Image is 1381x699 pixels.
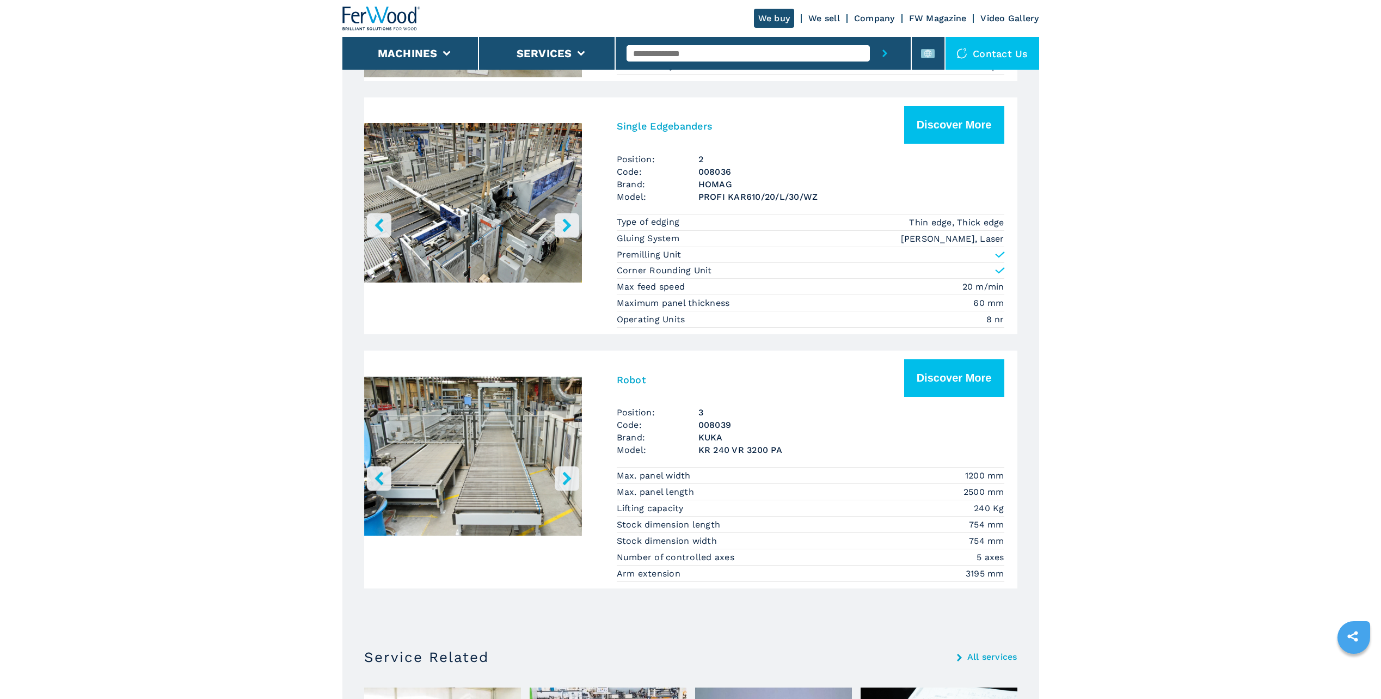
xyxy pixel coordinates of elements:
em: [PERSON_NAME], Laser [901,232,1004,245]
em: 20 m/min [962,280,1004,293]
p: Type of edging [617,216,683,228]
span: Brand: [617,431,698,444]
button: Services [517,47,572,60]
p: Gluing System [617,232,683,244]
a: We sell [808,13,840,23]
button: right-button [555,213,579,237]
p: Stock dimension length [617,519,723,531]
p: Number of controlled axes [617,551,738,563]
a: FW Magazine [909,13,967,23]
em: 754 mm [969,518,1004,531]
em: 60 mm [973,297,1004,309]
img: Ferwood [342,7,421,30]
span: 2 [698,153,1004,165]
button: Discover More [904,359,1004,397]
em: 240 Kg [974,502,1004,514]
span: Position: [617,406,698,419]
p: Corner Rounding Unit [617,265,712,277]
em: 754 mm [969,535,1004,547]
a: left-buttonright-buttonGo to Slide 1Go to Slide 2Go to Slide 3Go to Slide 4Go to Slide 5Go to Sli... [364,351,1017,588]
em: 2500 mm [963,486,1004,498]
h3: 008036 [698,165,1004,178]
p: Stock dimension width [617,535,720,547]
span: Brand: [617,178,698,191]
img: e3c00f558f675076e8922c17441bead8 [364,356,582,560]
img: Contact us [956,48,967,59]
p: Max. panel length [617,486,697,498]
div: Go to Slide 1 [364,103,582,367]
a: Company [854,13,895,23]
em: 1200 mm [965,469,1004,482]
p: Premilling Unit [617,249,682,261]
a: We buy [754,9,795,28]
h3: HOMAG [698,178,1004,191]
span: Model: [617,444,698,456]
h3: Service Related [364,648,489,666]
em: Thin edge, Thick edge [909,216,1004,229]
span: 3 [698,406,1004,419]
button: submit-button [870,37,900,70]
p: Max. panel width [617,470,693,482]
p: Maximum panel thickness [617,297,733,309]
p: Operating Units [617,314,688,326]
span: Code: [617,165,698,178]
h3: 008039 [698,419,1004,431]
span: Position: [617,153,698,165]
button: Machines [378,47,438,60]
span: Code: [617,419,698,431]
p: Arm extension [617,568,684,580]
button: Discover More [904,106,1004,144]
a: sharethis [1339,623,1366,650]
p: Max feed speed [617,281,688,293]
a: Video Gallery [980,13,1039,23]
a: All services [967,653,1017,661]
button: left-button [367,213,391,237]
h3: Single Edgebanders [617,120,713,132]
h3: PROFI KAR610/20/L/30/WZ [698,191,1004,203]
em: 3195 mm [966,567,1004,580]
em: 5 axes [977,551,1004,563]
iframe: Chat [1335,650,1373,691]
img: 63e255ada46d2120819526894cfa98d3 [364,103,582,307]
a: left-buttonright-buttonGo to Slide 1Go to Slide 2Go to Slide 3Go to Slide 4Go to Slide 5Go to Sli... [364,97,1017,335]
p: Lifting capacity [617,502,686,514]
h3: KUKA [698,431,1004,444]
button: right-button [555,467,579,491]
span: Model: [617,191,698,203]
h3: KR 240 VR 3200 PA [698,444,1004,456]
button: left-button [367,467,391,491]
h3: Robot [617,373,646,386]
div: Contact us [946,37,1039,70]
div: Go to Slide 8 [364,356,582,620]
em: 8 nr [986,313,1004,326]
